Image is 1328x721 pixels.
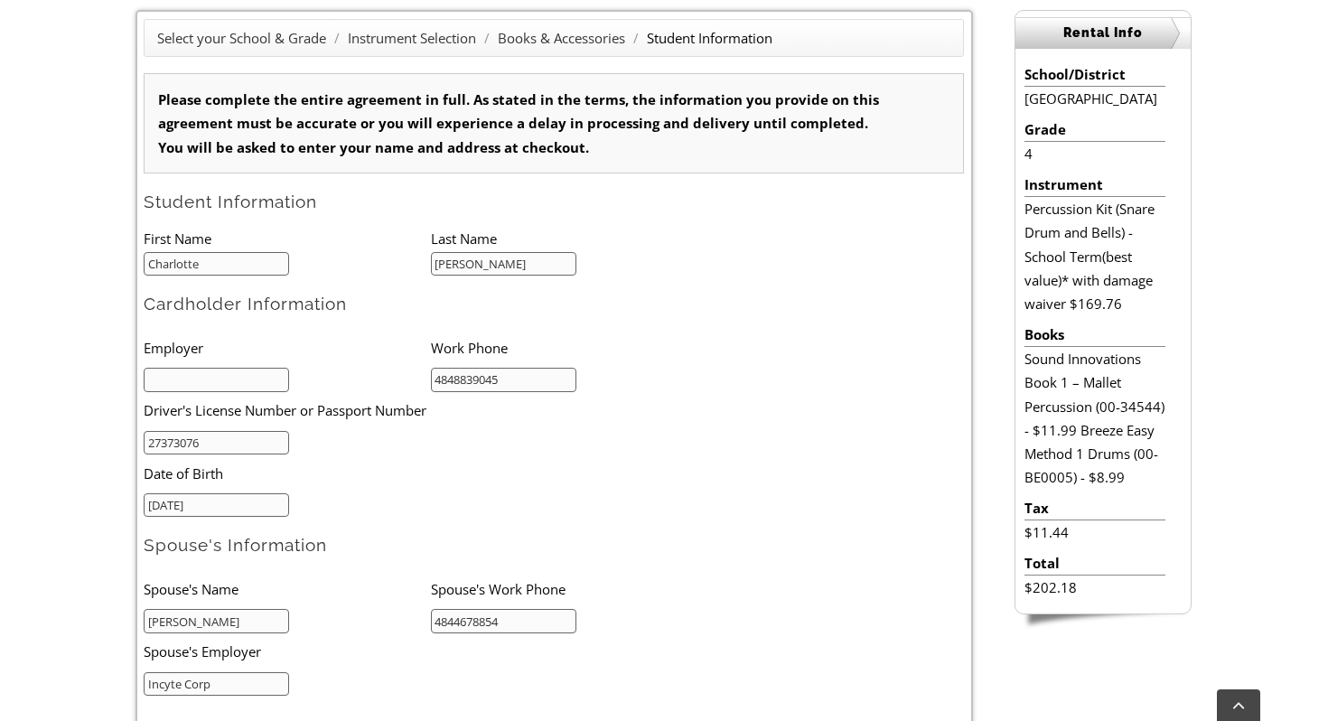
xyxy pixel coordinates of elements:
[498,29,625,47] a: Books & Accessories
[144,392,660,429] li: Driver's License Number or Passport Number
[1015,17,1191,49] h2: Rental Info
[348,29,476,47] a: Instrument Selection
[431,570,718,607] li: Spouse's Work Phone
[1024,520,1164,544] li: $11.44
[1024,551,1164,576] li: Total
[431,329,718,366] li: Work Phone
[1024,576,1164,599] li: $202.18
[480,29,494,47] span: /
[1024,117,1164,142] li: Grade
[1024,197,1164,315] li: Percussion Kit (Snare Drum and Bells) - School Term(best value)* with damage waiver $169.76
[144,73,964,173] div: Please complete the entire agreement in full. As stated in the terms, the information you provide...
[144,227,431,250] li: First Name
[144,633,660,670] li: Spouse's Employer
[199,5,226,24] span: of 2
[144,191,964,213] h2: Student Information
[1024,142,1164,165] li: 4
[386,5,514,23] select: Zoom
[330,29,344,47] span: /
[1024,347,1164,490] li: Sound Innovations Book 1 – Mallet Percussion (00-34544) - $11.99 Breeze Easy Method 1 Drums (00-B...
[150,4,199,23] input: Page
[1024,496,1164,520] li: Tax
[1024,62,1164,87] li: School/District
[1024,323,1164,347] li: Books
[431,227,718,250] li: Last Name
[144,329,431,366] li: Employer
[647,26,772,50] li: Student Information
[144,293,964,315] h2: Cardholder Information
[1024,87,1164,110] li: [GEOGRAPHIC_DATA]
[144,454,660,492] li: Date of Birth
[157,29,326,47] a: Select your School & Grade
[629,29,643,47] span: /
[1024,173,1164,197] li: Instrument
[144,534,964,557] h2: Spouse's Information
[1015,614,1192,631] img: sidebar-footer.png
[144,570,431,607] li: Spouse's Name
